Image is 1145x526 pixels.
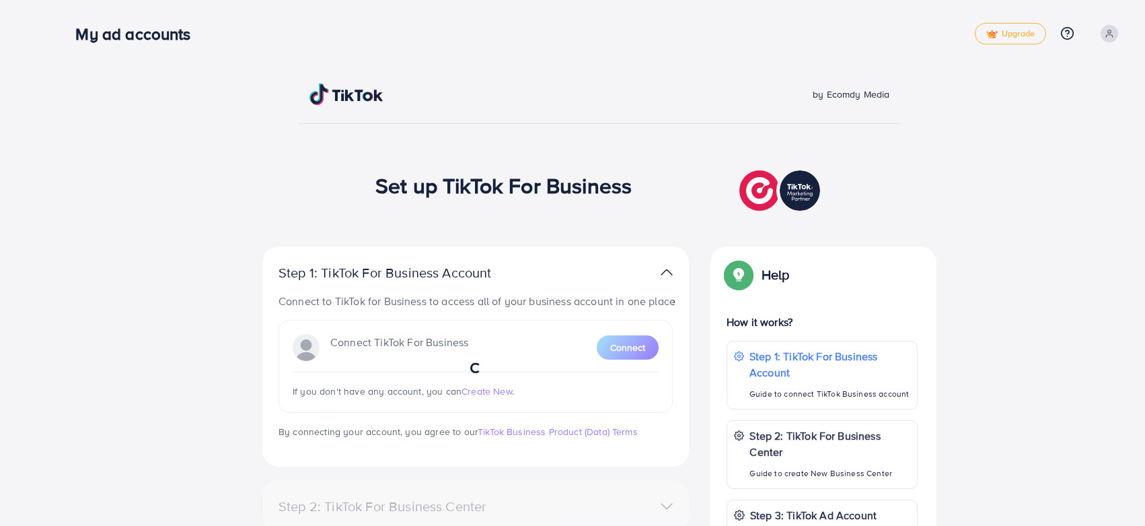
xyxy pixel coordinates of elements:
[749,428,910,460] p: Step 2: TikTok For Business Center
[279,265,534,281] p: Step 1: TikTok For Business Account
[762,267,790,283] p: Help
[727,263,751,287] img: Popup guide
[375,172,632,198] h1: Set up TikTok For Business
[309,84,383,105] img: TikTok
[986,30,998,39] img: tick
[749,348,910,381] p: Step 1: TikTok For Business Account
[813,88,889,101] span: by Ecomdy Media
[986,29,1035,39] span: Upgrade
[727,314,918,330] p: How it works?
[749,465,910,482] p: Guide to create New Business Center
[661,263,673,282] img: TikTok partner
[975,23,1046,44] a: tickUpgrade
[749,386,910,402] p: Guide to connect TikTok Business account
[75,24,201,44] h3: My ad accounts
[739,167,823,214] img: TikTok partner
[750,507,877,523] p: Step 3: TikTok Ad Account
